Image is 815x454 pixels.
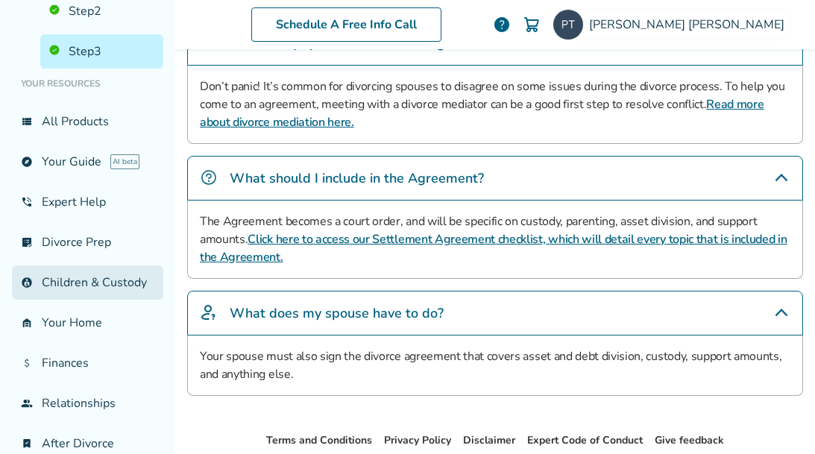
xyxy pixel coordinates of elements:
a: phone_in_talkExpert Help [12,185,163,219]
div: What does my spouse have to do? [187,291,803,335]
span: view_list [21,116,33,127]
a: Step3 [40,34,163,69]
a: exploreYour GuideAI beta [12,145,163,179]
a: groupRelationships [12,386,163,420]
a: Read more about divorce mediation here. [200,96,764,130]
a: Schedule A Free Info Call [251,7,441,42]
span: [PERSON_NAME] [PERSON_NAME] [589,16,790,33]
p: Don’t panic! It’s common for divorcing spouses to disagree on some issues during the divorce proc... [200,78,790,131]
span: garage_home [21,317,33,329]
li: Give feedback [655,432,724,450]
a: Click here to access our Settlement Agreement checklist, which will detail every topic that is in... [200,231,787,265]
img: What should I include in the Agreement? [200,168,218,186]
img: Cart [523,16,541,34]
a: garage_homeYour Home [12,306,163,340]
li: Your Resources [12,69,163,98]
img: parkerhtwomey@gmail.com [553,10,583,40]
a: Expert Code of Conduct [527,433,643,447]
a: attach_moneyFinances [12,346,163,380]
img: What does my spouse have to do? [200,303,218,321]
span: phone_in_talk [21,196,33,208]
span: bookmark_check [21,438,33,450]
li: Disclaimer [463,432,515,450]
h4: What should I include in the Agreement? [230,168,484,188]
h4: What does my spouse have to do? [230,303,444,323]
iframe: Chat Widget [740,382,815,454]
span: AI beta [110,154,139,169]
a: view_listAll Products [12,104,163,139]
span: attach_money [21,357,33,369]
a: list_alt_checkDivorce Prep [12,225,163,259]
a: account_childChildren & Custody [12,265,163,300]
a: help [493,16,511,34]
span: group [21,397,33,409]
p: Your spouse must also sign the divorce agreement that covers asset and debt division, custody, su... [200,347,790,383]
span: account_child [21,277,33,289]
a: Terms and Conditions [266,433,372,447]
div: What should I include in the Agreement? [187,156,803,201]
span: explore [21,156,33,168]
span: list_alt_check [21,236,33,248]
p: The Agreement becomes a court order, and will be specific on custody, parenting, asset division, ... [200,212,790,266]
a: Privacy Policy [384,433,451,447]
